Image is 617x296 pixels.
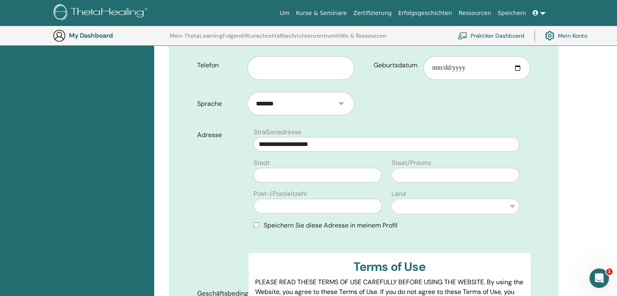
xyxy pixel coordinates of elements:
a: Ressourcen [455,6,494,21]
label: Stadt [254,158,270,168]
iframe: Intercom live chat [589,268,609,288]
img: chalkboard-teacher.svg [458,32,467,39]
h3: My Dashboard [69,32,150,39]
a: Um [277,6,293,21]
span: Speichern Sie diese Adresse in meinem Profil [264,221,398,230]
a: Mein ThetaLearning [170,32,223,45]
a: Hilfe & Ressourcen [336,32,386,45]
a: Erfolgsgeschichten [395,6,455,21]
h3: Terms of Use [255,260,524,274]
a: Wunschzettel [244,32,281,45]
label: Staat/Provinz [391,158,431,168]
a: Praktiker Dashboard [458,27,525,45]
label: Straßenadresse [254,127,301,137]
a: Folgend [223,32,244,45]
label: Adresse [191,127,249,143]
a: Kurse & Seminare [293,6,350,21]
a: Nachrichtenzentrum [281,32,336,45]
label: Land [391,189,406,199]
img: cog.svg [545,29,555,43]
label: Post-/Postleitzahl [254,189,307,199]
label: Sprache [191,96,247,112]
label: Telefon [191,58,247,73]
a: Mein Konto [545,27,587,45]
a: Speichern [494,6,529,21]
span: 1 [606,268,613,275]
label: Geburtsdatum [368,58,424,73]
img: generic-user-icon.jpg [53,29,66,42]
img: logo.png [54,4,150,22]
a: Zertifizierung [350,6,395,21]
